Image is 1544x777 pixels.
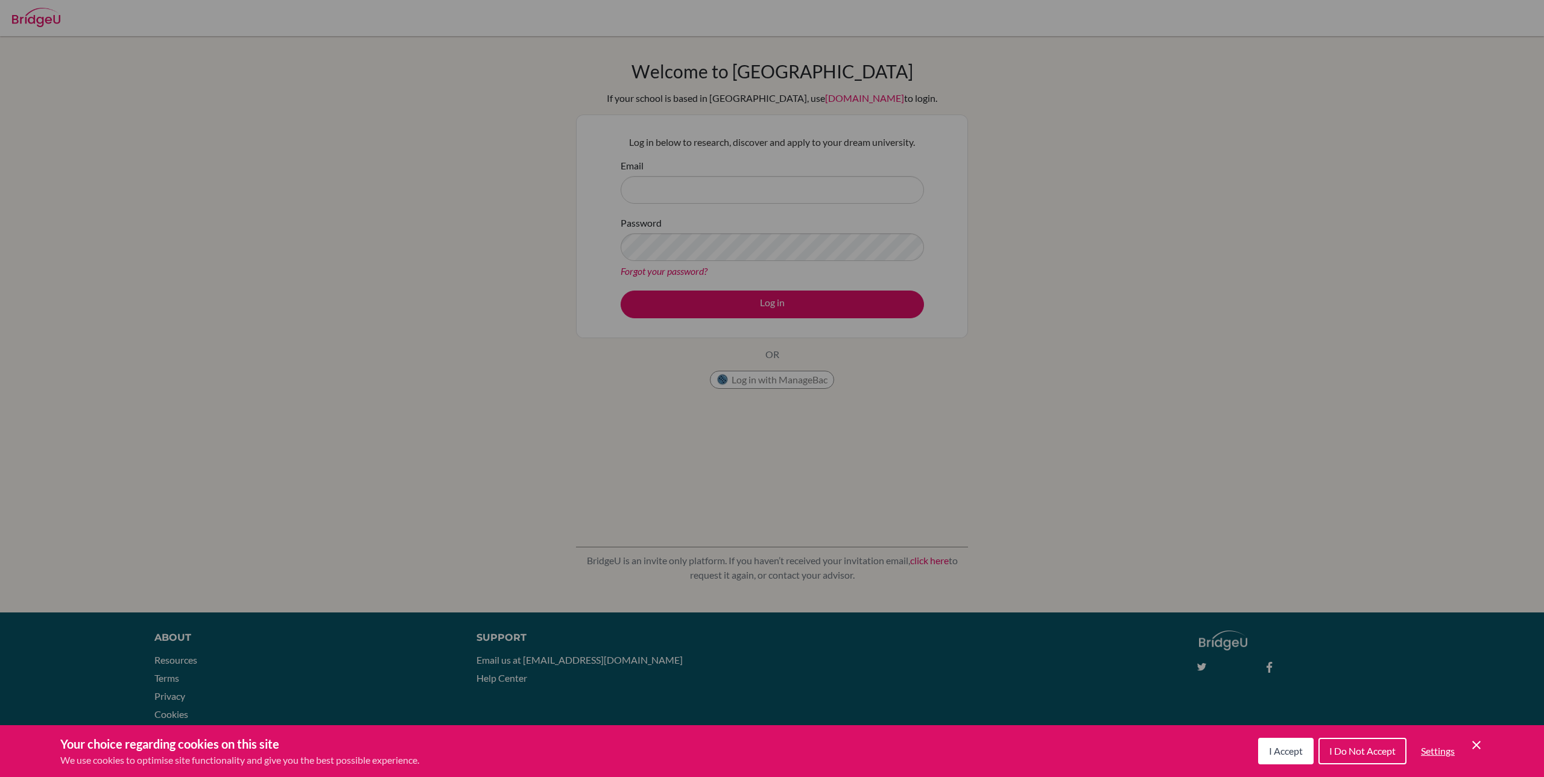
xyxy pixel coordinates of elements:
button: I Accept [1258,738,1314,764]
p: We use cookies to optimise site functionality and give you the best possible experience. [60,753,419,767]
button: I Do Not Accept [1318,738,1406,764]
span: I Accept [1269,745,1303,757]
span: I Do Not Accept [1329,745,1396,757]
button: Settings [1411,739,1464,763]
button: Save and close [1469,738,1484,752]
h3: Your choice regarding cookies on this site [60,735,419,753]
span: Settings [1421,745,1455,757]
